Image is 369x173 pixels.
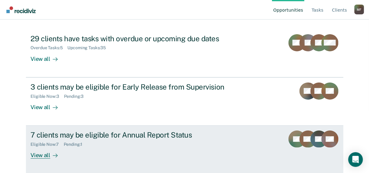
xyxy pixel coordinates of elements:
div: Pending : 3 [64,94,89,99]
div: 29 clients have tasks with overdue or upcoming due dates [31,34,245,43]
div: M F [354,5,364,14]
div: View all [31,50,65,62]
div: Eligible Now : 7 [31,142,64,147]
div: Eligible Now : 3 [31,94,64,99]
button: Profile dropdown button [354,5,364,14]
div: View all [31,99,65,111]
div: Pending : 1 [64,142,88,147]
div: 7 clients may be eligible for Annual Report Status [31,131,245,139]
div: Open Intercom Messenger [348,152,363,167]
a: 29 clients have tasks with overdue or upcoming due datesOverdue Tasks:5Upcoming Tasks:35View all [26,29,343,77]
div: View all [31,147,65,159]
div: 3 clients may be eligible for Early Release from Supervision [31,83,245,91]
img: Recidiviz [6,6,36,13]
div: Overdue Tasks : 5 [31,45,68,50]
div: Upcoming Tasks : 35 [67,45,111,50]
a: 3 clients may be eligible for Early Release from SupervisionEligible Now:3Pending:3View all [26,77,343,126]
